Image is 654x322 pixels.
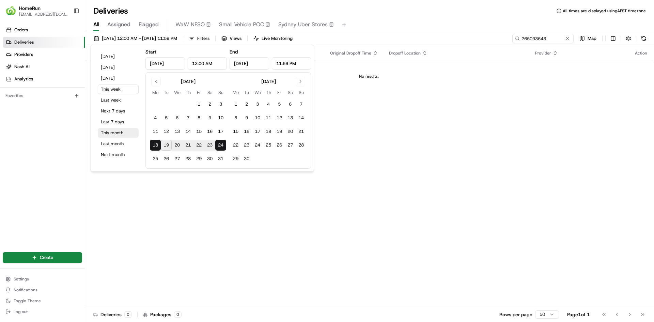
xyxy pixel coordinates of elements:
[193,126,204,137] button: 15
[241,126,252,137] button: 16
[14,64,30,70] span: Nash AI
[250,34,296,43] button: Live Monitoring
[230,140,241,151] button: 22
[218,34,245,43] button: Views
[150,89,161,96] th: Monday
[3,61,85,72] a: Nash AI
[635,50,647,56] div: Action
[98,106,139,116] button: Next 7 days
[98,139,139,149] button: Last month
[204,112,215,123] button: 9
[172,89,183,96] th: Wednesday
[193,153,204,164] button: 29
[145,49,156,55] label: Start
[215,99,226,110] button: 3
[263,126,274,137] button: 18
[3,274,82,284] button: Settings
[230,153,241,164] button: 29
[161,126,172,137] button: 12
[93,311,132,318] div: Deliveries
[263,89,274,96] th: Thursday
[3,307,82,317] button: Log out
[215,153,226,164] button: 31
[172,126,183,137] button: 13
[143,311,182,318] div: Packages
[285,99,296,110] button: 6
[98,85,139,94] button: This week
[204,89,215,96] th: Saturday
[535,50,551,56] span: Provider
[14,309,28,315] span: Log out
[3,296,82,306] button: Toggle Theme
[262,35,293,42] span: Live Monitoring
[285,89,296,96] th: Saturday
[19,5,41,12] button: HomeRun
[219,20,264,29] span: Small Vehicle POC
[172,112,183,123] button: 6
[14,39,34,45] span: Deliveries
[296,126,307,137] button: 21
[183,153,193,164] button: 28
[241,89,252,96] th: Tuesday
[174,311,182,318] div: 0
[3,25,85,35] a: Orders
[3,37,85,48] a: Deliveries
[124,311,132,318] div: 0
[188,57,227,70] input: Time
[215,126,226,137] button: 17
[193,99,204,110] button: 1
[19,12,68,17] button: [EMAIL_ADDRESS][DOMAIN_NAME]
[14,298,41,304] span: Toggle Theme
[296,140,307,151] button: 28
[639,34,649,43] button: Refresh
[285,140,296,151] button: 27
[252,126,263,137] button: 17
[241,153,252,164] button: 30
[93,5,128,16] h1: Deliveries
[175,20,205,29] span: WaW NFSO
[263,140,274,151] button: 25
[278,20,328,29] span: Sydney Uber Stores
[230,35,242,42] span: Views
[183,126,193,137] button: 14
[215,89,226,96] th: Sunday
[274,89,285,96] th: Friday
[151,77,161,86] button: Go to previous month
[186,34,213,43] button: Filters
[107,20,130,29] span: Assigned
[215,140,226,151] button: 24
[230,99,241,110] button: 1
[215,112,226,123] button: 10
[272,57,311,70] input: Time
[193,112,204,123] button: 8
[3,74,85,85] a: Analytics
[91,34,180,43] button: [DATE] 12:00 AM - [DATE] 11:59 PM
[139,20,159,29] span: Flagged
[274,140,285,151] button: 26
[40,255,53,261] span: Create
[241,99,252,110] button: 2
[204,126,215,137] button: 16
[161,153,172,164] button: 26
[98,63,139,72] button: [DATE]
[183,89,193,96] th: Thursday
[389,50,421,56] span: Dropoff Location
[230,49,238,55] label: End
[252,112,263,123] button: 10
[197,35,209,42] span: Filters
[88,74,650,79] div: No results.
[98,52,139,61] button: [DATE]
[241,140,252,151] button: 23
[274,126,285,137] button: 19
[183,140,193,151] button: 21
[285,112,296,123] button: 13
[5,5,16,16] img: HomeRun
[296,89,307,96] th: Sunday
[14,287,37,293] span: Notifications
[204,99,215,110] button: 2
[150,140,161,151] button: 18
[230,112,241,123] button: 8
[3,49,85,60] a: Providers
[512,34,574,43] input: Type to search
